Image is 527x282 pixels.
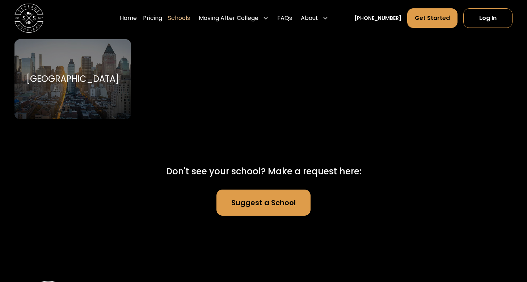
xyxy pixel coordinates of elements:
img: Storage Scholars main logo [14,4,43,33]
div: [GEOGRAPHIC_DATA] [26,74,119,84]
a: FAQs [277,8,292,28]
a: [PHONE_NUMBER] [354,14,401,22]
a: Pricing [143,8,162,28]
a: Get Started [407,8,458,28]
div: About [298,8,331,28]
div: Don't see your school? Make a request here: [166,165,361,178]
a: Go to selected school [14,39,131,119]
a: Log In [463,8,513,28]
a: Schools [168,8,190,28]
div: Moving After College [196,8,271,28]
div: Moving After College [199,14,258,22]
a: Suggest a School [216,190,311,216]
a: Home [120,8,137,28]
div: About [301,14,318,22]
